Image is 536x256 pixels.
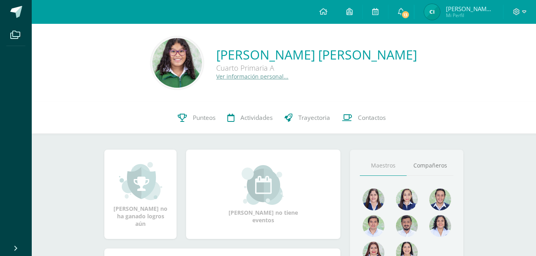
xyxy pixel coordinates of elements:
span: Actividades [240,114,273,122]
img: ebc1533fec1469c5dbc017ec3632ffa0.png [152,38,202,88]
img: 622beff7da537a3f0b3c15e5b2b9eed9.png [363,189,384,210]
span: Punteos [193,114,215,122]
span: Trayectoria [298,114,330,122]
div: [PERSON_NAME] no ha ganado logros aún [112,161,169,227]
img: f0af4734c025b990c12c69d07632b04a.png [363,215,384,237]
a: Actividades [221,102,279,134]
img: achievement_small.png [119,161,162,201]
a: [PERSON_NAME] [PERSON_NAME] [216,46,417,63]
img: e0582db7cc524a9960c08d03de9ec803.png [396,189,418,210]
img: 54c759e5b9bb94252904e19d2c113a42.png [396,215,418,237]
span: Mi Perfil [446,12,494,19]
a: Maestros [360,156,407,176]
img: event_small.png [242,165,285,205]
img: 74e021dbc1333a55a6a6352084f0f183.png [429,215,451,237]
div: Cuarto Primaria A [216,63,417,73]
img: 0d6965de17508731497b685f5e78a468.png [424,4,440,20]
span: Contactos [358,114,386,122]
a: Ver información personal... [216,73,288,80]
a: Trayectoria [279,102,336,134]
div: [PERSON_NAME] no tiene eventos [224,165,303,224]
img: e3394e7adb7c8ac64a4cac27f35e8a2d.png [429,189,451,210]
span: 13 [401,10,410,19]
span: [PERSON_NAME] [PERSON_NAME] [446,5,494,13]
a: Punteos [172,102,221,134]
a: Contactos [336,102,392,134]
a: Compañeros [407,156,453,176]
